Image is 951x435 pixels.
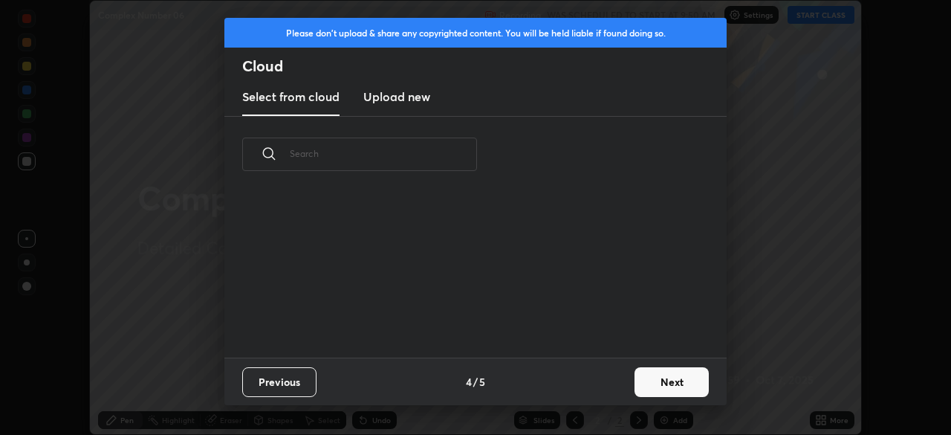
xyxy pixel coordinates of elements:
h3: Select from cloud [242,88,340,106]
h4: / [473,374,478,390]
div: grid [224,188,709,358]
button: Next [634,367,709,397]
div: Please don't upload & share any copyrighted content. You will be held liable if found doing so. [224,18,727,48]
h4: 5 [479,374,485,390]
input: Search [290,122,477,185]
button: Previous [242,367,317,397]
h4: 4 [466,374,472,390]
h2: Cloud [242,57,727,76]
h3: Upload new [363,88,430,106]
